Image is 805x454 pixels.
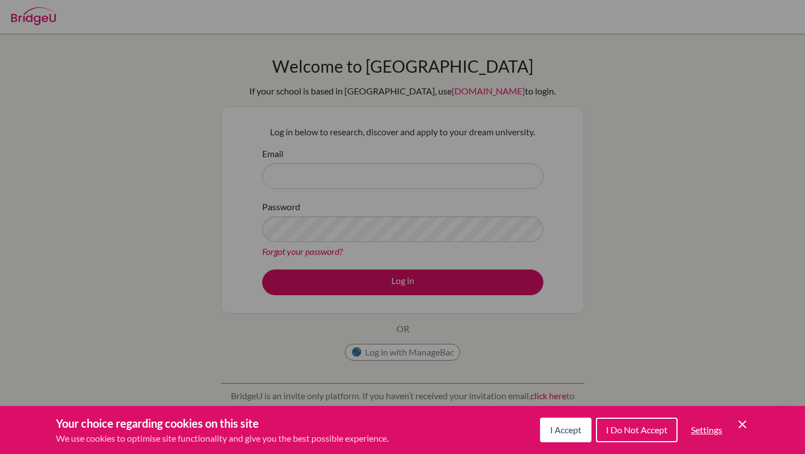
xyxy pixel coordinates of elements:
span: Settings [691,424,722,435]
button: Settings [682,419,731,441]
button: I Do Not Accept [596,418,678,442]
span: I Do Not Accept [606,424,667,435]
button: Save and close [736,418,749,431]
p: We use cookies to optimise site functionality and give you the best possible experience. [56,432,389,445]
span: I Accept [550,424,581,435]
h3: Your choice regarding cookies on this site [56,415,389,432]
button: I Accept [540,418,591,442]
